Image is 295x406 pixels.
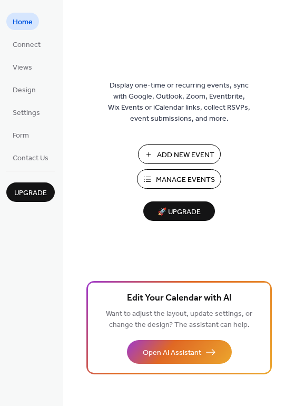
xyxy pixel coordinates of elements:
[14,188,47,199] span: Upgrade
[137,169,221,189] button: Manage Events
[150,205,209,219] span: 🚀 Upgrade
[127,291,232,306] span: Edit Your Calendar with AI
[108,80,250,124] span: Display one-time or recurring events, sync with Google, Outlook, Zoom, Eventbrite, Wix Events or ...
[6,182,55,202] button: Upgrade
[6,13,39,30] a: Home
[143,201,215,221] button: 🚀 Upgrade
[6,58,38,75] a: Views
[6,35,47,53] a: Connect
[6,126,35,143] a: Form
[6,149,55,166] a: Contact Us
[13,153,48,164] span: Contact Us
[13,62,32,73] span: Views
[143,347,201,359] span: Open AI Assistant
[6,81,42,98] a: Design
[138,144,221,164] button: Add New Event
[13,17,33,28] span: Home
[127,340,232,364] button: Open AI Assistant
[6,103,46,121] a: Settings
[106,307,252,332] span: Want to adjust the layout, update settings, or change the design? The assistant can help.
[156,175,215,186] span: Manage Events
[13,130,29,141] span: Form
[13,40,41,51] span: Connect
[13,108,40,119] span: Settings
[157,150,214,161] span: Add New Event
[13,85,36,96] span: Design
